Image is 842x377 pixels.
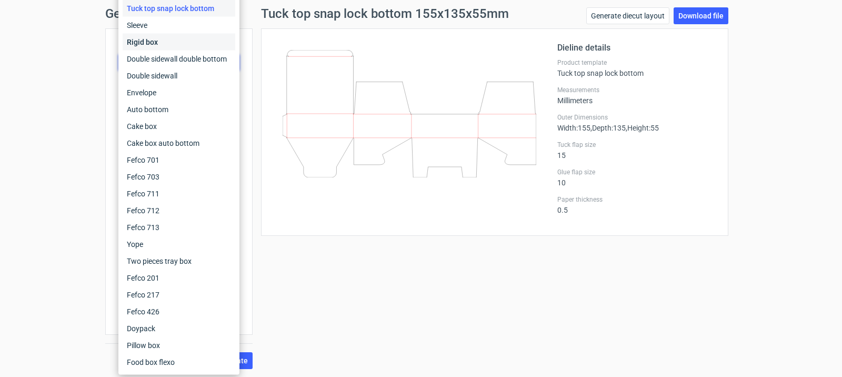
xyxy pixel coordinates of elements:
div: 15 [557,141,715,160]
label: Tuck flap size [557,141,715,149]
div: Cake box [123,118,235,135]
span: , Height : 55 [626,124,659,132]
span: Width : 155 [557,124,590,132]
div: Fefco 217 [123,286,235,303]
div: Fefco 201 [123,270,235,286]
div: Millimeters [557,86,715,105]
div: Tuck top snap lock bottom [557,58,715,77]
div: Double sidewall [123,67,235,84]
label: Paper thickness [557,195,715,204]
h1: Tuck top snap lock bottom 155x135x55mm [261,7,509,20]
div: 10 [557,168,715,187]
label: Product template [557,58,715,67]
div: Auto bottom [123,101,235,118]
div: Two pieces tray box [123,253,235,270]
div: Food box flexo [123,354,235,371]
div: Yope [123,236,235,253]
div: Fefco 713 [123,219,235,236]
div: Double sidewall double bottom [123,51,235,67]
h1: Generate new dieline [105,7,737,20]
div: Fefco 712 [123,202,235,219]
div: Doypack [123,320,235,337]
a: Generate diecut layout [586,7,669,24]
div: Cake box auto bottom [123,135,235,152]
label: Glue flap size [557,168,715,176]
div: Envelope [123,84,235,101]
div: Sleeve [123,17,235,34]
div: Fefco 703 [123,168,235,185]
div: Pillow box [123,337,235,354]
span: , Depth : 135 [590,124,626,132]
div: 0.5 [557,195,715,214]
label: Outer Dimensions [557,113,715,122]
div: Fefco 426 [123,303,235,320]
div: Rigid box [123,34,235,51]
label: Measurements [557,86,715,94]
div: Fefco 701 [123,152,235,168]
div: Fefco 711 [123,185,235,202]
h2: Dieline details [557,42,715,54]
a: Download file [674,7,728,24]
